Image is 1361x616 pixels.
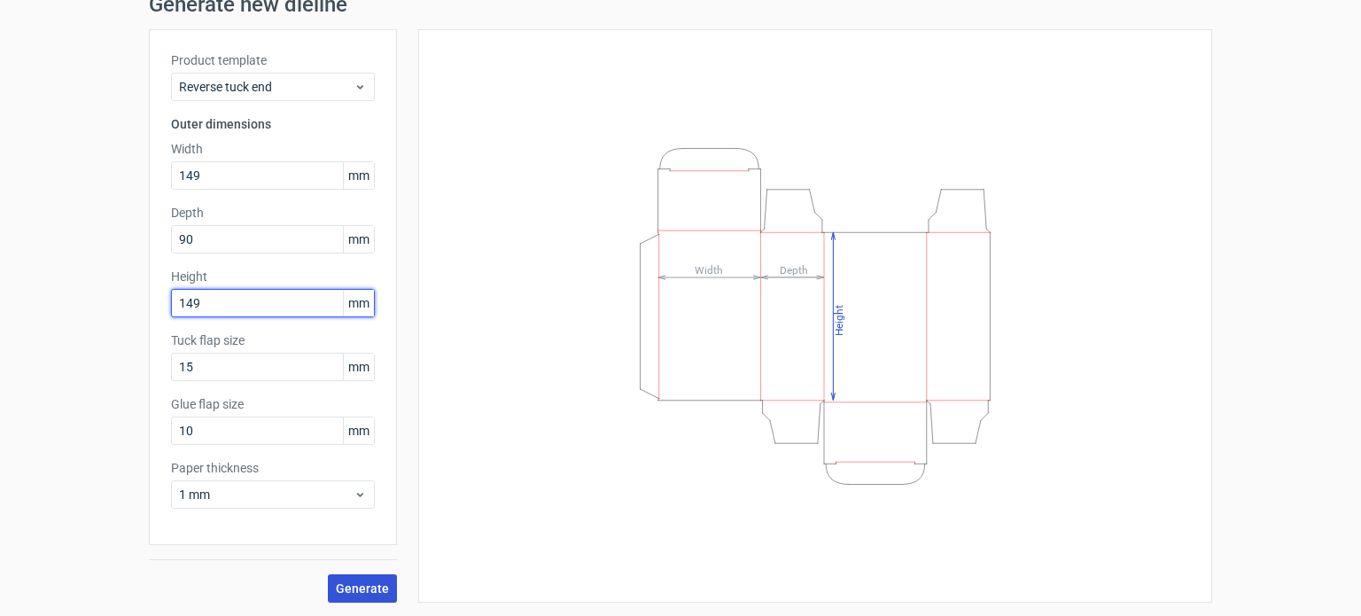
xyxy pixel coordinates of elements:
tspan: Depth [780,263,808,276]
label: Height [171,268,375,285]
span: 1 mm [179,486,354,503]
tspan: Height [833,304,845,335]
span: mm [343,162,374,189]
button: Generate [328,574,397,603]
label: Glue flap size [171,395,375,413]
label: Tuck flap size [171,331,375,349]
span: mm [343,354,374,380]
span: mm [343,417,374,444]
span: mm [343,290,374,316]
label: Paper thickness [171,459,375,477]
label: Product template [171,51,375,69]
h3: Outer dimensions [171,115,375,133]
span: Generate [336,582,389,595]
label: Width [171,140,375,158]
tspan: Width [695,263,723,276]
span: mm [343,226,374,253]
span: Reverse tuck end [179,78,354,96]
label: Depth [171,204,375,222]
